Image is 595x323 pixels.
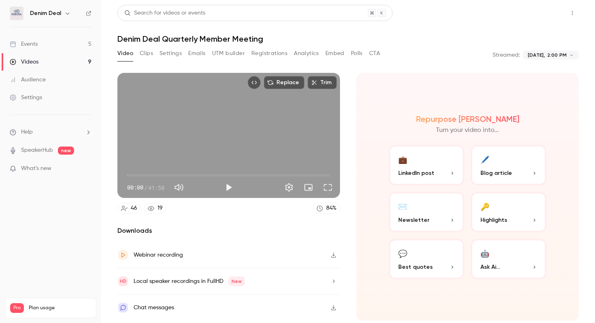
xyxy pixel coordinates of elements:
div: 🔑 [480,200,489,212]
span: Help [21,128,33,136]
span: [DATE], [528,51,545,59]
p: Turn your video into... [436,125,499,135]
span: Newsletter [398,216,429,224]
div: 🤖 [480,247,489,259]
iframe: Noticeable Trigger [82,165,91,172]
div: Webinar recording [134,250,183,260]
button: UTM builder [212,47,245,60]
h2: Repurpose [PERSON_NAME] [416,114,519,124]
span: 2:00 PM [547,51,567,59]
button: 💼LinkedIn post [389,145,464,185]
div: Local speaker recordings in FullHD [134,276,245,286]
span: Blog article [480,169,512,177]
div: Audience [10,76,46,84]
div: 💼 [398,153,407,166]
button: Embed video [248,76,261,89]
a: SpeakerHub [21,146,53,155]
button: Turn on miniplayer [300,179,317,195]
button: Video [117,47,133,60]
div: 00:00 [127,183,164,192]
div: Chat messages [134,303,174,312]
span: Ask Ai... [480,263,500,271]
div: 🖊️ [480,153,489,166]
span: New [228,276,245,286]
a: 84% [313,203,340,214]
button: Settings [159,47,182,60]
button: ✉️Newsletter [389,192,464,232]
button: Polls [351,47,363,60]
button: CTA [369,47,380,60]
button: Replace [264,76,304,89]
button: Embed [325,47,344,60]
button: Clips [140,47,153,60]
h2: Downloads [117,226,340,236]
a: 46 [117,203,141,214]
h6: Denim Deal [30,9,61,17]
span: new [58,147,74,155]
div: ✉️ [398,200,407,212]
button: 🤖Ask Ai... [471,239,546,279]
div: 46 [131,204,137,212]
button: Analytics [294,47,319,60]
button: Play [221,179,237,195]
span: LinkedIn post [398,169,434,177]
div: 💬 [398,247,407,259]
button: 🔑Highlights [471,192,546,232]
li: help-dropdown-opener [10,128,91,136]
button: Settings [281,179,297,195]
button: Full screen [320,179,336,195]
a: 19 [144,203,166,214]
button: 💬Best quotes [389,239,464,279]
button: Top Bar Actions [566,6,579,19]
h1: Denim Deal Quarterly Member Meeting [117,34,579,44]
span: 41:58 [148,183,164,192]
span: / [144,183,147,192]
div: Search for videos or events [124,9,205,17]
button: Mute [171,179,187,195]
div: Videos [10,58,38,66]
button: Trim [308,76,337,89]
span: 00:00 [127,183,143,192]
span: Pro [10,303,24,313]
button: Share [527,5,559,21]
span: Highlights [480,216,507,224]
div: Events [10,40,38,48]
button: Emails [188,47,205,60]
span: Plan usage [29,305,91,311]
div: Settings [10,93,42,102]
button: Registrations [251,47,287,60]
span: Best quotes [398,263,433,271]
div: 19 [157,204,163,212]
div: 84 % [326,204,336,212]
img: Denim Deal [10,7,23,20]
p: Streamed: [493,51,520,59]
span: What's new [21,164,51,173]
button: 🖊️Blog article [471,145,546,185]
